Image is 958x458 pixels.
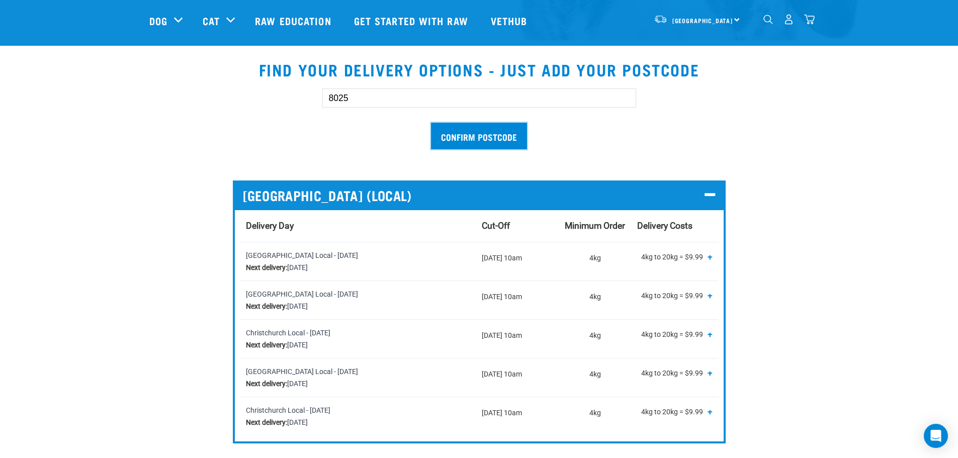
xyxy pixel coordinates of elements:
[246,418,287,426] strong: Next delivery:
[708,406,713,416] span: +
[708,330,713,338] button: Show all tiers
[240,210,476,242] th: Delivery Day
[246,365,470,390] div: [GEOGRAPHIC_DATA] Local - [DATE] [DATE]
[559,281,631,319] td: 4kg
[559,242,631,281] td: 4kg
[246,404,470,428] div: Christchurch Local - [DATE] [DATE]
[322,88,636,108] input: Enter your postcode here...
[243,188,716,203] p: [GEOGRAPHIC_DATA] (LOCAL)
[559,210,631,242] th: Minimum Order
[708,369,713,377] button: Show all tiers
[203,13,220,28] a: Cat
[708,407,713,416] button: Show all tiers
[559,319,631,358] td: 4kg
[476,397,559,435] td: [DATE] 10am
[924,424,948,448] div: Open Intercom Messenger
[631,210,718,242] th: Delivery Costs
[344,1,481,41] a: Get started with Raw
[476,281,559,319] td: [DATE] 10am
[708,368,713,378] span: +
[654,15,667,24] img: van-moving.png
[243,188,412,203] span: [GEOGRAPHIC_DATA] (LOCAL)
[637,365,712,383] p: 4kg to 20kg = $9.99 20kg to 40kg = $14.99 Over 40kg = $19.99
[559,397,631,435] td: 4kg
[637,288,712,306] p: 4kg to 20kg = $9.99 20kg to 40kg = $14.99 Over 40kg = $19.99
[246,380,287,388] strong: Next delivery:
[149,13,167,28] a: Dog
[708,252,713,261] button: Show all tiers
[12,60,946,78] h2: Find your delivery options - just add your postcode
[708,290,713,300] span: +
[637,327,712,344] p: 4kg to 20kg = $9.99 20kg to 40kg = $14.99 Over 40kg = $19.99
[559,358,631,397] td: 4kg
[672,19,733,22] span: [GEOGRAPHIC_DATA]
[246,249,470,273] div: [GEOGRAPHIC_DATA] Local - [DATE] [DATE]
[246,263,287,271] strong: Next delivery:
[246,341,287,349] strong: Next delivery:
[245,1,343,41] a: Raw Education
[476,319,559,358] td: [DATE] 10am
[763,15,773,24] img: home-icon-1@2x.png
[246,288,470,312] div: [GEOGRAPHIC_DATA] Local - [DATE] [DATE]
[637,249,712,267] p: 4kg to 20kg = $9.99 20kg to 40kg = $14.99 Over 40kg = $19.99
[476,242,559,281] td: [DATE] 10am
[708,251,713,261] span: +
[637,404,712,422] p: 4kg to 20kg = $9.99 20kg to 40kg = $14.99 Over 40kg = $19.99
[708,329,713,339] span: +
[476,210,559,242] th: Cut-Off
[246,327,470,351] div: Christchurch Local - [DATE] [DATE]
[783,14,794,25] img: user.png
[246,302,287,310] strong: Next delivery:
[804,14,815,25] img: home-icon@2x.png
[431,123,527,149] input: Confirm postcode
[481,1,540,41] a: Vethub
[476,358,559,397] td: [DATE] 10am
[708,291,713,300] button: Show all tiers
